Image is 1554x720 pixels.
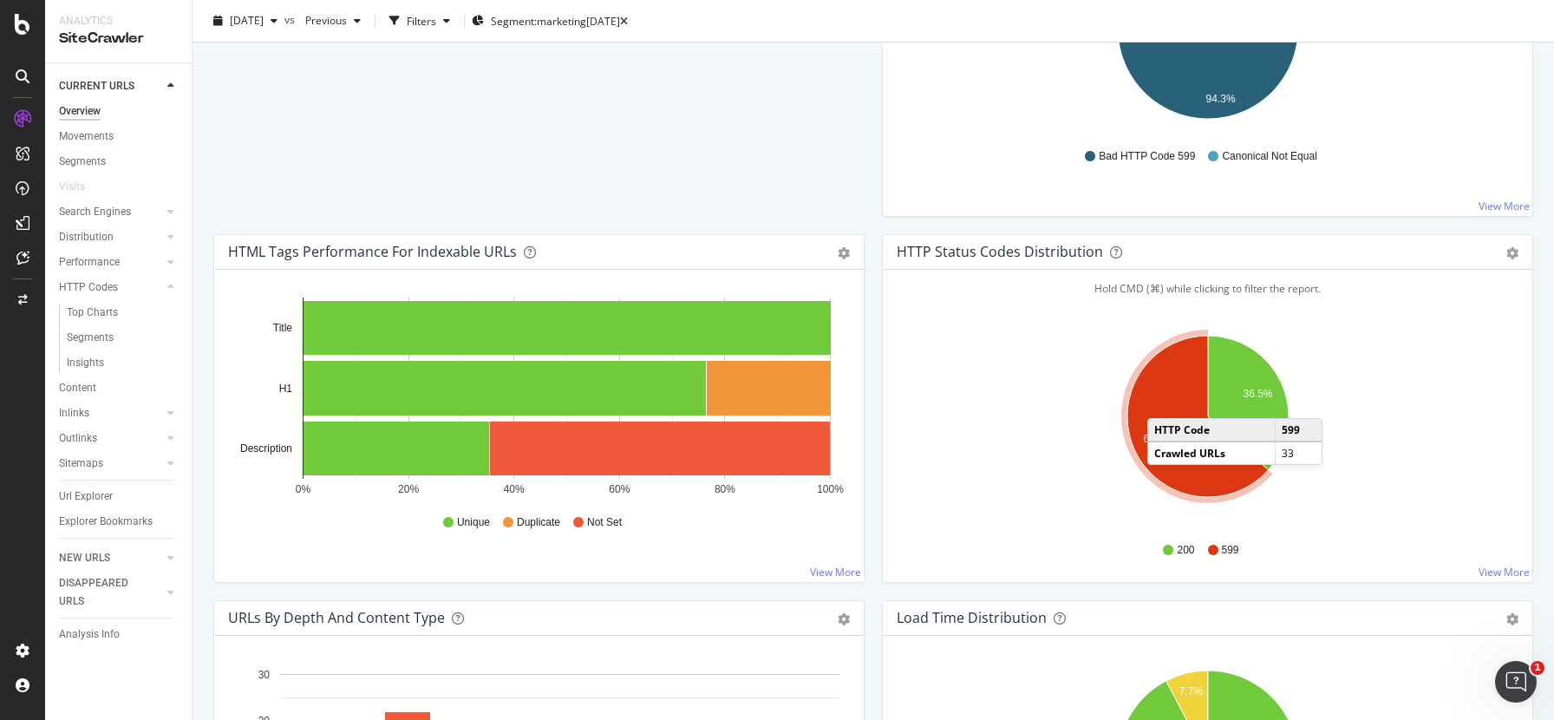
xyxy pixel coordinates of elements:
[298,13,347,28] span: Previous
[296,483,311,495] text: 0%
[59,488,113,506] div: Url Explorer
[897,243,1103,260] div: HTTP Status Codes Distribution
[59,625,180,644] a: Analysis Info
[59,153,180,171] a: Segments
[897,325,1518,527] svg: A chart.
[59,77,134,95] div: CURRENT URLS
[587,515,622,530] span: Not Set
[609,483,630,495] text: 60%
[59,455,103,473] div: Sitemaps
[382,7,457,35] button: Filters
[472,7,620,35] button: Segment:marketing[DATE]
[457,515,490,530] span: Unique
[897,609,1047,626] div: Load Time Distribution
[273,322,293,334] text: Title
[586,14,620,29] div: [DATE]
[1479,199,1530,213] a: View More
[817,483,844,495] text: 100%
[1144,433,1173,445] text: 63.5%
[59,14,178,29] div: Analytics
[59,178,102,196] a: Visits
[810,565,861,579] a: View More
[258,669,271,681] text: 30
[59,625,120,644] div: Analysis Info
[284,11,298,26] span: vs
[59,513,180,531] a: Explorer Bookmarks
[67,329,180,347] a: Segments
[838,613,850,625] div: gear
[240,442,292,455] text: Description
[59,253,162,272] a: Performance
[59,379,180,397] a: Content
[1179,685,1204,697] text: 7.7%
[1099,149,1195,164] span: Bad HTTP Code 599
[59,549,110,567] div: NEW URLS
[1506,613,1518,625] div: gear
[59,253,120,272] div: Performance
[59,29,178,49] div: SiteCrawler
[1495,661,1537,703] iframe: Intercom live chat
[715,483,735,495] text: 80%
[1275,419,1322,442] td: 599
[398,483,419,495] text: 20%
[59,102,101,121] div: Overview
[59,228,162,246] a: Distribution
[1506,247,1518,259] div: gear
[1177,543,1194,558] span: 200
[59,379,96,397] div: Content
[407,13,436,28] div: Filters
[59,203,131,221] div: Search Engines
[59,178,85,196] div: Visits
[1148,419,1275,442] td: HTTP Code
[59,574,147,611] div: DISAPPEARED URLS
[1531,661,1544,675] span: 1
[59,102,180,121] a: Overview
[59,203,162,221] a: Search Engines
[67,304,118,322] div: Top Charts
[59,574,162,611] a: DISAPPEARED URLS
[59,429,97,448] div: Outlinks
[59,128,180,146] a: Movements
[59,77,162,95] a: CURRENT URLS
[1206,93,1236,105] text: 94.3%
[59,228,114,246] div: Distribution
[228,609,445,626] div: URLs by Depth and Content Type
[1148,442,1275,464] td: Crawled URLs
[279,383,293,395] text: H1
[1275,442,1322,464] td: 33
[206,7,284,35] button: [DATE]
[59,455,162,473] a: Sitemaps
[228,298,850,499] svg: A chart.
[59,404,162,422] a: Inlinks
[504,483,525,495] text: 40%
[59,549,162,567] a: NEW URLS
[230,13,264,28] span: 2025 Sep. 23rd
[67,354,180,372] a: Insights
[59,513,153,531] div: Explorer Bookmarks
[1222,149,1316,164] span: Canonical Not Equal
[59,278,118,297] div: HTTP Codes
[67,304,180,322] a: Top Charts
[1243,388,1272,400] text: 36.5%
[298,7,368,35] button: Previous
[838,247,850,259] div: gear
[517,515,560,530] span: Duplicate
[59,404,89,422] div: Inlinks
[59,488,180,506] a: Url Explorer
[1479,565,1530,579] a: View More
[59,429,162,448] a: Outlinks
[59,153,106,171] div: Segments
[491,14,586,29] span: Segment: marketing
[59,128,114,146] div: Movements
[67,354,104,372] div: Insights
[67,329,114,347] div: Segments
[1222,543,1239,558] span: 599
[228,243,517,260] div: HTML Tags Performance for Indexable URLs
[59,278,162,297] a: HTTP Codes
